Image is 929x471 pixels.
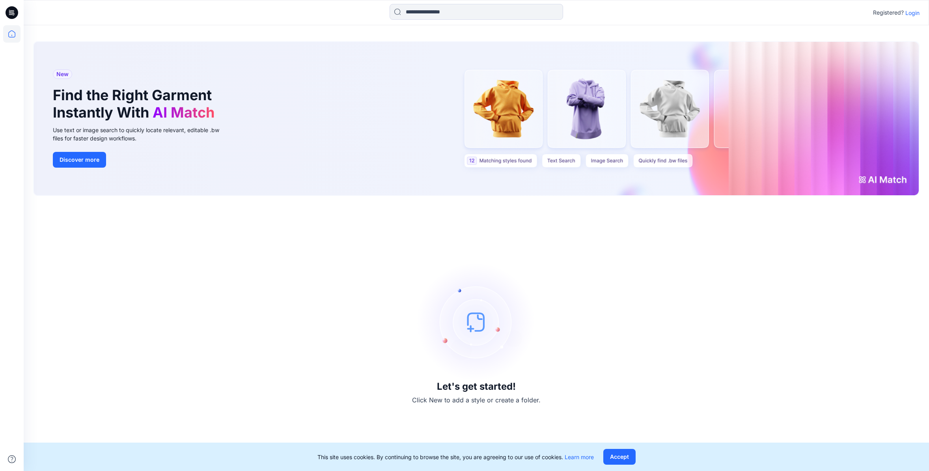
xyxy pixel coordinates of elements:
button: Discover more [53,152,106,168]
div: Use text or image search to quickly locate relevant, editable .bw files for faster design workflows. [53,126,230,142]
button: Accept [603,449,636,465]
a: Learn more [565,454,594,460]
h1: Find the Right Garment Instantly With [53,87,218,121]
p: Registered? [873,8,904,17]
h3: Let's get started! [437,381,516,392]
p: Click New to add a style or create a folder. [412,395,541,405]
span: New [56,69,69,79]
span: AI Match [153,104,215,121]
p: Login [905,9,920,17]
p: This site uses cookies. By continuing to browse the site, you are agreeing to our use of cookies. [317,453,594,461]
img: empty-state-image.svg [417,263,535,381]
